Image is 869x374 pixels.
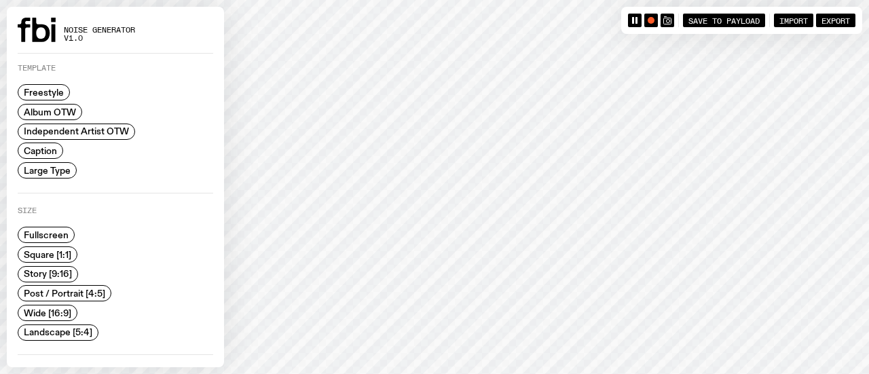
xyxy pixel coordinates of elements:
label: Size [18,207,37,214]
span: Large Type [24,165,71,175]
span: Story [9:16] [24,269,72,279]
span: Fullscreen [24,230,69,240]
span: Noise Generator [64,26,135,34]
span: Album OTW [24,107,76,117]
span: v1.0 [64,35,135,42]
span: Import [779,16,808,24]
span: Independent Artist OTW [24,126,129,136]
span: Wide [16:9] [24,307,71,318]
label: Template [18,64,56,72]
span: Square [1:1] [24,249,71,259]
button: Save to Payload [683,14,765,27]
button: Import [774,14,813,27]
span: Post / Portrait [4:5] [24,288,105,299]
span: Landscape [5:4] [24,327,92,337]
span: Freestyle [24,88,64,98]
span: Caption [24,146,57,156]
span: Export [821,16,850,24]
button: Export [816,14,855,27]
span: Save to Payload [688,16,760,24]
